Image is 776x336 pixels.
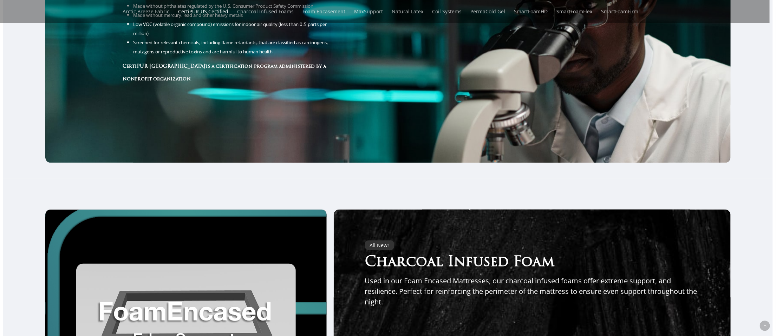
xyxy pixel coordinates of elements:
span: CertiPUR-[GEOGRAPHIC_DATA] is a certification program administered by a [123,64,326,69]
p: Used in our Foam Encased Mattresses, our charcoal infused foams offer extreme support, and resili... [365,276,700,307]
a: Back to top [760,321,770,331]
span: Screened for relevant chemicals, including flame retardants, that are classified as carcinogens, ... [133,39,328,55]
span: nonprofit organization. [123,77,191,81]
div: All New! [365,241,394,250]
h3: Charcoal Infused Foam [365,254,700,272]
span: Low VOC (volatile organic compound) emissions for indoor air quality (less than 0.5 parts per mil... [133,21,327,37]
